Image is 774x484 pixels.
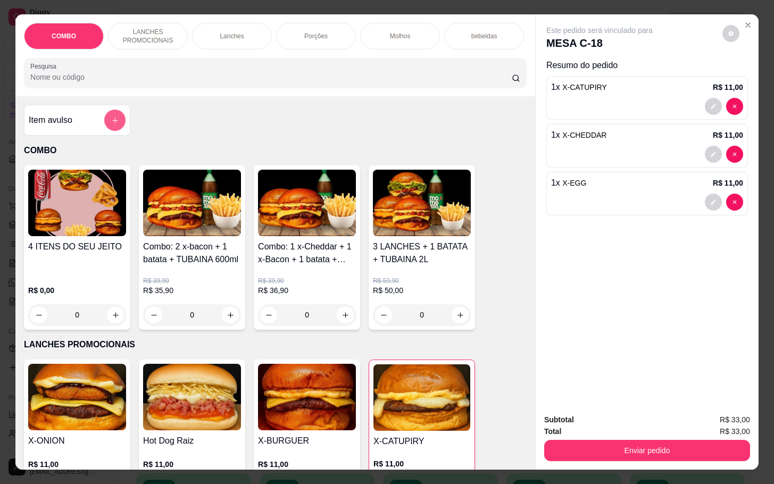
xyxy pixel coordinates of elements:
p: MESA C-18 [546,36,653,51]
p: R$ 11,00 [713,130,743,140]
button: add-separate-item [104,110,126,131]
p: Este pedido será vinculado para [546,25,653,36]
span: X-EGG [562,179,586,187]
button: decrease-product-quantity [705,98,722,115]
p: R$ 0,00 [28,285,126,296]
button: decrease-product-quantity [145,306,162,323]
p: Molhos [390,32,411,40]
h4: Item avulso [29,114,72,127]
img: product-image [258,364,356,430]
label: Pesquisa [30,62,60,71]
button: Enviar pedido [544,440,750,461]
h4: X-CATUPIRY [373,435,470,448]
p: Porções [304,32,328,40]
p: R$ 11,00 [713,82,743,93]
p: COMBO [52,32,76,40]
img: product-image [143,364,241,430]
h4: 4 ITENS DO SEU JEITO [28,240,126,253]
button: decrease-product-quantity [260,306,277,323]
p: 1 x [551,177,586,189]
img: product-image [28,170,126,236]
h4: 3 LANCHES + 1 BATATA + TUBAINA 2L [373,240,471,266]
h4: X-ONION [28,435,126,447]
input: Pesquisa [30,72,512,82]
strong: Subtotal [544,415,574,424]
h4: Combo: 1 x-Cheddar + 1 x-Bacon + 1 batata + TUBAINA 600ml [258,240,356,266]
p: R$ 39,90 [143,277,241,285]
span: R$ 33,00 [720,414,750,425]
p: R$ 35,90 [143,285,241,296]
p: R$ 11,00 [258,459,356,470]
h4: Hot Dog Raiz [143,435,241,447]
p: R$ 11,00 [373,458,470,469]
p: R$ 50,00 [373,285,471,296]
button: decrease-product-quantity [726,146,743,163]
p: Resumo do pedido [546,59,748,72]
img: product-image [373,170,471,236]
p: 1 x [551,81,607,94]
p: LANCHES PROMOCIONAIS [24,338,527,351]
img: product-image [373,364,470,431]
p: R$ 11,00 [28,459,126,470]
span: R$ 33,00 [720,425,750,437]
button: increase-product-quantity [222,306,239,323]
button: decrease-product-quantity [705,194,722,211]
p: COMBO [24,144,527,157]
h4: X-BURGUER [258,435,356,447]
p: R$ 36,90 [258,285,356,296]
button: increase-product-quantity [337,306,354,323]
button: decrease-product-quantity [726,194,743,211]
button: decrease-product-quantity [705,146,722,163]
button: decrease-product-quantity [722,25,739,42]
button: Close [739,16,756,34]
img: product-image [143,170,241,236]
h4: Combo: 2 x-bacon + 1 batata + TUBAINA 600ml [143,240,241,266]
button: decrease-product-quantity [726,98,743,115]
span: X-CATUPIRY [562,83,607,91]
p: LANCHES PROMOCIONAIS [117,28,179,45]
p: 1 x [551,129,607,141]
strong: Total [544,427,561,436]
p: R$ 59,90 [373,277,471,285]
img: product-image [258,170,356,236]
img: product-image [28,364,126,430]
span: X-CHEDDAR [562,131,606,139]
p: bebeidas [471,32,497,40]
p: R$ 11,00 [143,459,241,470]
p: Lanches [220,32,244,40]
p: R$ 11,00 [713,178,743,188]
p: R$ 39,90 [258,277,356,285]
